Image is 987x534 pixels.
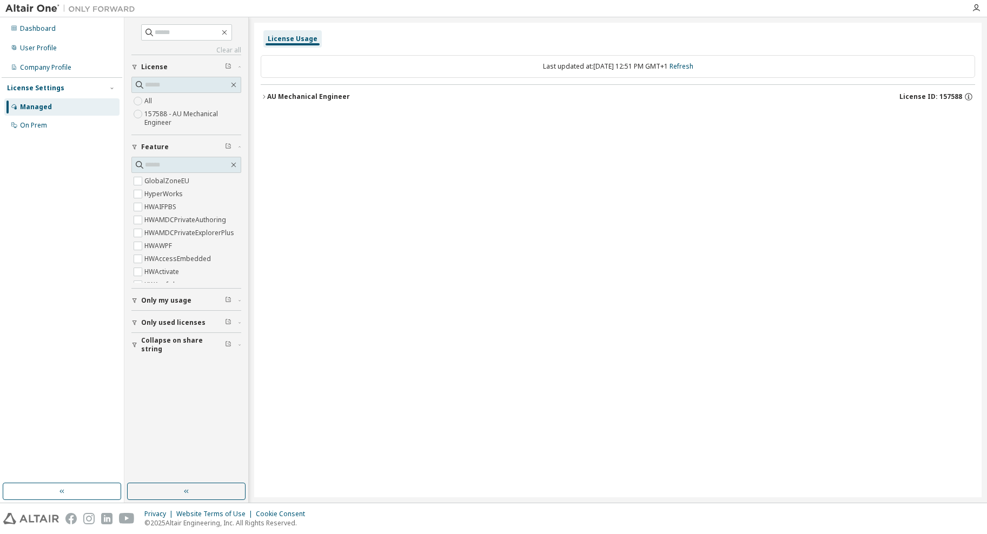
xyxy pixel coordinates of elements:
[225,318,231,327] span: Clear filter
[3,513,59,524] img: altair_logo.svg
[141,318,206,327] span: Only used licenses
[20,121,47,130] div: On Prem
[261,55,975,78] div: Last updated at: [DATE] 12:51 PM GMT+1
[144,226,236,239] label: HWAMDCPrivateExplorerPlus
[176,510,256,518] div: Website Terms of Use
[131,289,241,312] button: Only my usage
[141,336,225,353] span: Collapse on share string
[144,108,241,129] label: 157588 - AU Mechanical Engineer
[65,513,77,524] img: facebook.svg
[225,63,231,71] span: Clear filter
[144,510,176,518] div: Privacy
[119,513,135,524] img: youtube.svg
[267,92,350,101] div: AU Mechanical Engineer
[141,63,168,71] span: License
[225,296,231,305] span: Clear filter
[144,201,178,213] label: HWAIFPBS
[20,63,71,72] div: Company Profile
[670,62,693,71] a: Refresh
[144,188,185,201] label: HyperWorks
[7,84,64,92] div: License Settings
[131,135,241,159] button: Feature
[144,518,312,528] p: © 2025 Altair Engineering, Inc. All Rights Reserved.
[144,265,181,278] label: HWActivate
[144,278,179,291] label: HWAcufwh
[131,311,241,335] button: Only used licenses
[20,24,56,33] div: Dashboard
[256,510,312,518] div: Cookie Consent
[141,296,191,305] span: Only my usage
[141,143,169,151] span: Feature
[131,46,241,55] a: Clear all
[83,513,95,524] img: instagram.svg
[144,239,174,252] label: HWAWPF
[144,213,228,226] label: HWAMDCPrivateAuthoring
[101,513,112,524] img: linkedin.svg
[225,341,231,349] span: Clear filter
[144,175,191,188] label: GlobalZoneEU
[20,44,57,52] div: User Profile
[225,143,231,151] span: Clear filter
[20,103,52,111] div: Managed
[268,35,317,43] div: License Usage
[261,85,975,109] button: AU Mechanical EngineerLicense ID: 157588
[131,333,241,357] button: Collapse on share string
[899,92,962,101] span: License ID: 157588
[5,3,141,14] img: Altair One
[144,95,154,108] label: All
[144,252,213,265] label: HWAccessEmbedded
[131,55,241,79] button: License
